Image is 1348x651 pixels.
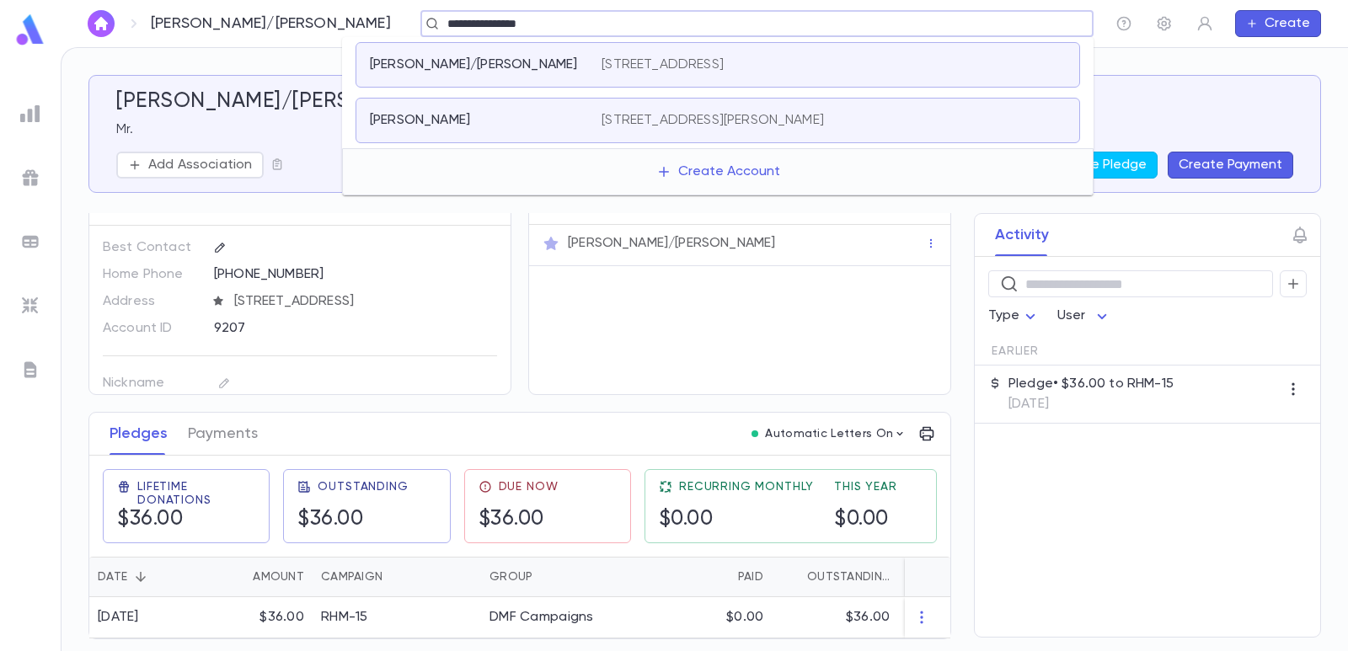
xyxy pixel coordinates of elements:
[103,234,200,261] p: Best Contact
[110,413,168,455] button: Pledges
[297,507,408,532] h5: $36.00
[568,235,775,252] p: [PERSON_NAME]/[PERSON_NAME]
[995,214,1049,256] button: Activity
[726,609,763,626] p: $0.00
[602,112,824,129] p: [STREET_ADDRESS][PERSON_NAME]
[479,507,559,532] h5: $36.00
[481,557,607,597] div: Group
[318,480,408,494] span: Outstanding
[1008,396,1174,413] p: [DATE]
[151,14,391,33] p: [PERSON_NAME]/[PERSON_NAME]
[607,557,772,597] div: Paid
[214,261,497,286] div: [PHONE_NUMBER]
[659,507,814,532] h5: $0.00
[91,17,111,30] img: home_white.a664292cf8c1dea59945f0da9f25487c.svg
[253,557,304,597] div: Amount
[148,157,252,173] p: Add Association
[321,609,368,626] div: RHM-15
[988,309,1020,323] span: Type
[780,563,807,590] button: Sort
[203,557,313,597] div: Amount
[20,360,40,380] img: letters_grey.7941b92b52307dd3b8a917253454ce1c.svg
[116,152,264,179] button: Add Association
[116,89,457,115] h5: [PERSON_NAME]/[PERSON_NAME]
[137,480,255,507] span: Lifetime Donations
[1008,376,1174,392] p: Pledge • $36.00 to RHM-15
[13,13,47,46] img: logo
[1057,300,1113,333] div: User
[1235,10,1321,37] button: Create
[898,597,999,638] div: 1
[772,557,898,597] div: Outstanding
[321,557,382,597] div: Campaign
[602,56,724,73] p: [STREET_ADDRESS]
[499,480,559,494] span: Due Now
[711,563,738,590] button: Sort
[116,121,1293,138] p: Mr.
[98,557,127,597] div: Date
[382,563,409,590] button: Sort
[20,232,40,252] img: batches_grey.339ca447c9d9533ef1741baa751efc33.svg
[765,427,893,440] p: Automatic Letters On
[227,293,499,310] span: [STREET_ADDRESS]
[103,315,200,342] p: Account ID
[20,296,40,316] img: imports_grey.530a8a0e642e233f2baf0ef88e8c9fcb.svg
[203,597,313,638] div: $36.00
[117,507,255,532] h5: $36.00
[1057,309,1086,323] span: User
[188,413,258,455] button: Payments
[89,557,203,597] div: Date
[532,563,559,590] button: Sort
[898,557,999,597] div: Installments
[988,300,1040,333] div: Type
[98,609,139,626] div: [DATE]
[370,56,577,73] p: [PERSON_NAME]/[PERSON_NAME]
[20,104,40,124] img: reports_grey.c525e4749d1bce6a11f5fe2a8de1b229.svg
[834,480,897,494] span: This Year
[1043,152,1158,179] button: Create Pledge
[313,557,481,597] div: Campaign
[679,480,814,494] span: Recurring Monthly
[103,288,200,315] p: Address
[103,370,200,397] p: Nickname
[1168,152,1293,179] button: Create Payment
[127,563,154,590] button: Sort
[370,112,470,129] p: [PERSON_NAME]
[20,168,40,188] img: campaigns_grey.99e729a5f7ee94e3726e6486bddda8f1.svg
[643,156,794,188] button: Create Account
[807,557,890,597] div: Outstanding
[846,609,890,626] p: $36.00
[489,557,532,597] div: Group
[489,609,594,626] div: DMF Campaigns
[992,344,1039,358] span: Earlier
[214,315,437,340] div: 9207
[745,422,913,446] button: Automatic Letters On
[226,563,253,590] button: Sort
[738,557,763,597] div: Paid
[834,507,897,532] h5: $0.00
[103,261,200,288] p: Home Phone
